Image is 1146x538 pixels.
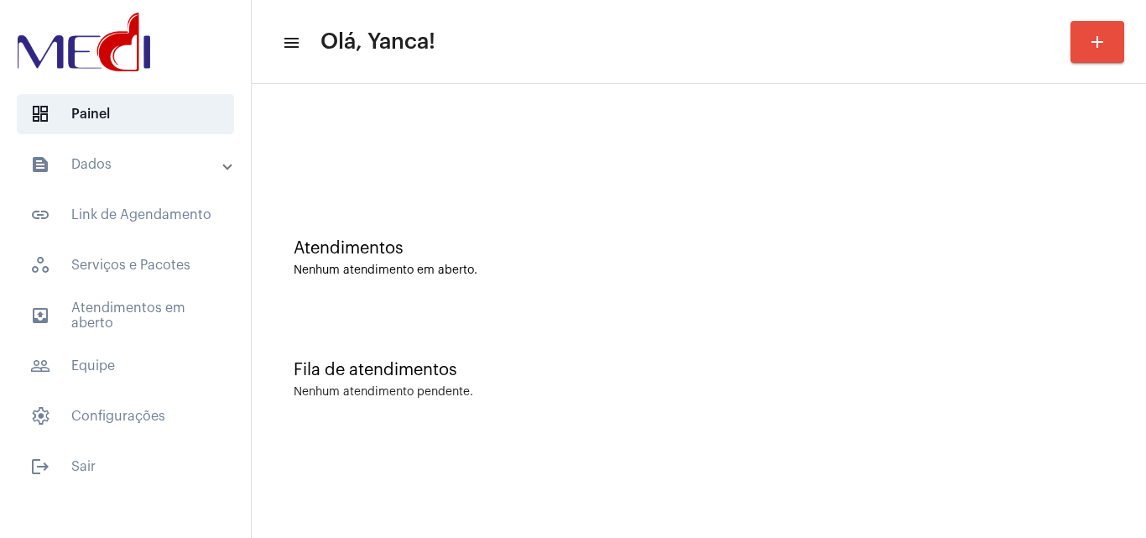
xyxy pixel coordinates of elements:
[30,154,224,175] mat-panel-title: Dados
[30,406,50,426] span: sidenav icon
[30,255,50,275] span: sidenav icon
[13,8,154,76] img: d3a1b5fa-500b-b90f-5a1c-719c20e9830b.png
[282,33,299,53] mat-icon: sidenav icon
[320,29,435,55] span: Olá, Yanca!
[30,154,50,175] mat-icon: sidenav icon
[30,356,50,376] mat-icon: sidenav icon
[30,104,50,124] span: sidenav icon
[294,264,1104,277] div: Nenhum atendimento em aberto.
[30,205,50,225] mat-icon: sidenav icon
[17,346,234,386] span: Equipe
[294,239,1104,258] div: Atendimentos
[17,295,234,336] span: Atendimentos em aberto
[17,245,234,285] span: Serviços e Pacotes
[30,306,50,326] mat-icon: sidenav icon
[294,386,473,399] div: Nenhum atendimento pendente.
[294,361,1104,379] div: Fila de atendimentos
[10,144,251,185] mat-expansion-panel-header: sidenav iconDados
[17,195,234,235] span: Link de Agendamento
[17,94,234,134] span: Painel
[1087,32,1107,52] mat-icon: add
[17,396,234,436] span: Configurações
[17,447,234,487] span: Sair
[30,457,50,477] mat-icon: sidenav icon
